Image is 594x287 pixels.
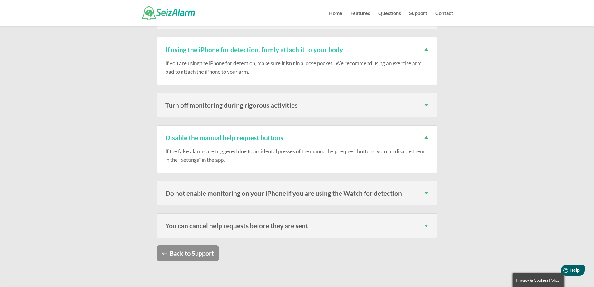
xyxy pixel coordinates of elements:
h3: Do not enable monitoring on your iPhone if you are using the Watch for detection [165,190,429,196]
img: SeizAlarm [142,6,195,20]
h3: Turn off monitoring during rigorous activities [165,102,429,108]
p: If you are using the iPhone for detection, make sure it isn’t in a loose pocket. We recommend usi... [165,59,429,76]
span: Privacy & Cookies Policy [516,278,560,283]
a: Support [409,11,427,26]
a: Contact [435,11,453,26]
h3: You can cancel help requests before they are sent [165,222,429,229]
a: Questions [378,11,401,26]
a: Features [350,11,370,26]
a: Home [329,11,342,26]
a: Back to Support [157,245,219,261]
h3: Disable the manual help request buttons [165,134,429,141]
h3: If using the iPhone for detection, firmly attach it to your body [165,46,429,53]
iframe: Help widget launcher [538,263,587,280]
p: If the false alarms are triggered due to accidental presses of the manual help request buttons, y... [165,147,429,164]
